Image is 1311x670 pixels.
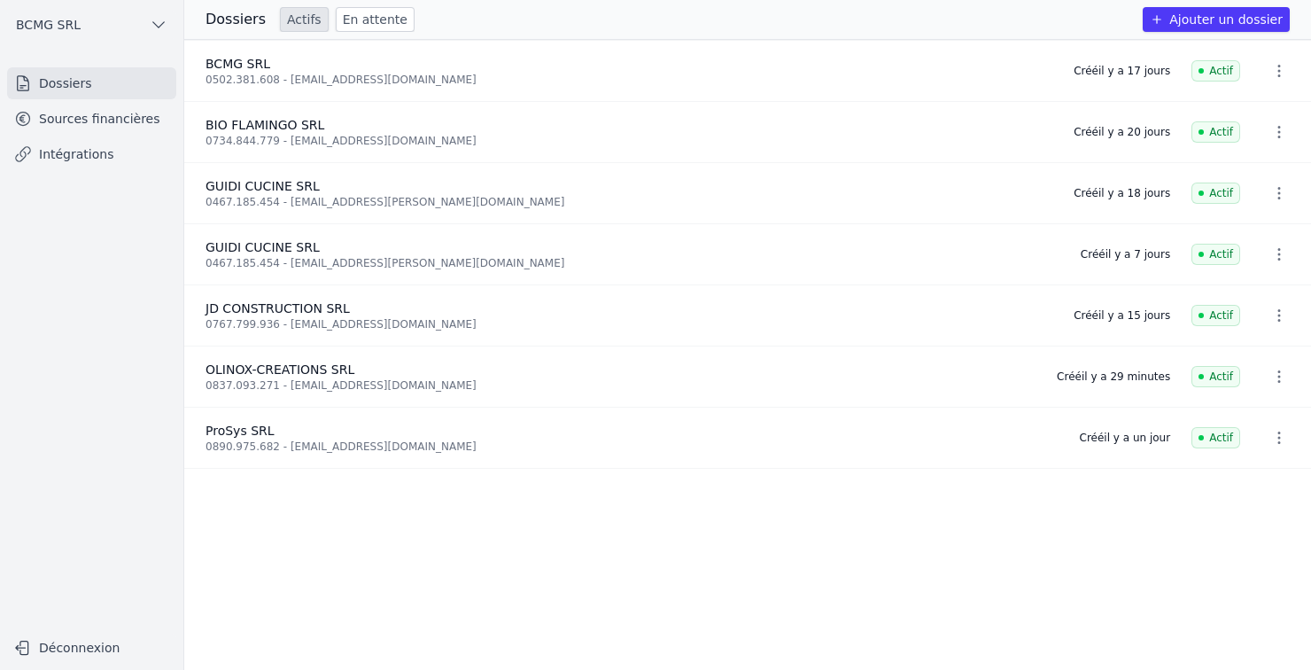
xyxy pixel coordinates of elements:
span: Actif [1191,427,1240,448]
span: ProSys SRL [206,424,275,438]
div: 0890.975.682 - [EMAIL_ADDRESS][DOMAIN_NAME] [206,440,1059,454]
button: Ajouter un dossier [1143,7,1290,32]
span: OLINOX-CREATIONS SRL [206,362,354,377]
a: En attente [336,7,415,32]
div: 0767.799.936 - [EMAIL_ADDRESS][DOMAIN_NAME] [206,317,1052,331]
span: Actif [1191,121,1240,143]
div: 0467.185.454 - [EMAIL_ADDRESS][PERSON_NAME][DOMAIN_NAME] [206,256,1059,270]
div: 0502.381.608 - [EMAIL_ADDRESS][DOMAIN_NAME] [206,73,1052,87]
div: Créé il y a 7 jours [1081,247,1170,261]
span: Actif [1191,366,1240,387]
div: Créé il y a 20 jours [1074,125,1170,139]
span: Actif [1191,244,1240,265]
span: GUIDI CUCINE SRL [206,240,320,254]
div: 0734.844.779 - [EMAIL_ADDRESS][DOMAIN_NAME] [206,134,1052,148]
span: BIO FLAMINGO SRL [206,118,324,132]
span: BCMG SRL [16,16,81,34]
span: JD CONSTRUCTION SRL [206,301,350,316]
span: Actif [1191,305,1240,326]
div: 0467.185.454 - [EMAIL_ADDRESS][PERSON_NAME][DOMAIN_NAME] [206,195,1052,209]
span: GUIDI CUCINE SRL [206,179,320,193]
div: Créé il y a 15 jours [1074,308,1170,323]
span: Actif [1191,183,1240,204]
div: Créé il y a 17 jours [1074,64,1170,78]
a: Actifs [280,7,329,32]
div: Créé il y a 29 minutes [1057,370,1170,384]
div: Créé il y a 18 jours [1074,186,1170,200]
h3: Dossiers [206,9,266,30]
a: Dossiers [7,67,176,99]
div: Créé il y a un jour [1080,431,1171,445]
button: Déconnexion [7,634,176,662]
span: BCMG SRL [206,57,270,71]
a: Intégrations [7,138,176,170]
button: BCMG SRL [7,11,176,39]
span: Actif [1191,60,1240,82]
div: 0837.093.271 - [EMAIL_ADDRESS][DOMAIN_NAME] [206,378,1036,393]
a: Sources financières [7,103,176,135]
